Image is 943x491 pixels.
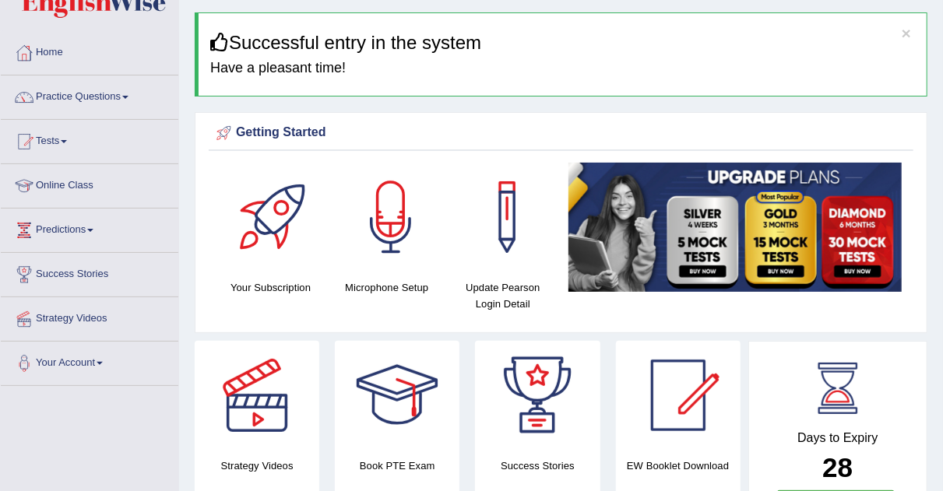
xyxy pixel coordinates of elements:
div: Getting Started [213,121,910,145]
a: Tests [1,120,178,159]
h4: Days to Expiry [766,431,910,445]
h4: Strategy Videos [195,458,319,474]
a: Predictions [1,209,178,247]
h4: EW Booklet Download [616,458,741,474]
h4: Your Subscription [220,279,321,296]
h4: Have a pleasant time! [210,61,915,76]
a: Home [1,31,178,70]
a: Online Class [1,164,178,203]
a: Practice Questions [1,75,178,114]
img: small5.jpg [568,163,902,291]
h4: Update Pearson Login Detail [452,279,553,312]
a: Success Stories [1,253,178,292]
a: Your Account [1,342,178,381]
h4: Book PTE Exam [335,458,459,474]
b: 28 [822,452,853,482]
a: Strategy Videos [1,297,178,336]
h4: Success Stories [475,458,600,474]
h4: Microphone Setup [336,279,437,296]
h3: Successful entry in the system [210,33,915,53]
button: × [902,25,911,41]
